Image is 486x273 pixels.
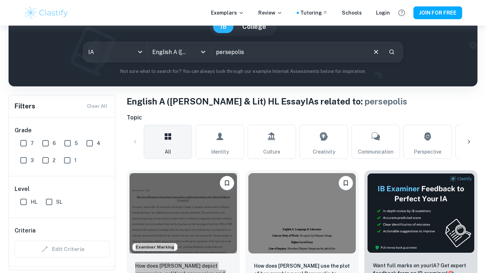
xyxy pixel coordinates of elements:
[211,148,229,156] span: Identity
[376,9,390,17] a: Login
[31,139,34,147] span: 7
[396,7,408,19] button: Help and Feedback
[14,68,472,75] p: Not sure what to search for? You can always look through our example Internal Assessments below f...
[31,198,37,206] span: HL
[15,241,110,258] div: Criteria filters are unavailable when searching by topic
[342,9,362,17] a: Schools
[56,198,62,206] span: SL
[83,42,147,62] div: IA
[211,42,366,62] input: E.g. A Doll's House, Sylvia Plath, identity and belonging...
[386,46,398,58] button: Search
[15,226,36,235] h6: Criteria
[414,148,442,156] span: Perspective
[258,9,282,17] p: Review
[369,45,383,59] button: Clear
[127,113,477,122] h6: Topic
[235,20,273,33] button: College
[358,148,393,156] span: Communication
[53,139,56,147] span: 6
[75,139,78,147] span: 5
[15,126,110,135] h6: Grade
[15,185,110,193] h6: Level
[213,20,234,33] button: IB
[413,6,462,19] button: JOIN FOR FREE
[198,47,208,57] button: Open
[31,156,34,164] span: 3
[339,176,353,190] button: Please log in to bookmark exemplars
[165,148,171,156] span: All
[263,148,280,156] span: Culture
[15,101,35,111] h6: Filters
[367,173,475,253] img: Thumbnail
[248,173,356,253] img: English A (Lang & Lit) HL Essay IA example thumbnail: How does Marjane Satrapi use the plot of
[24,6,69,20] img: Clastify logo
[74,156,76,164] span: 1
[53,156,56,164] span: 2
[220,176,234,190] button: Please log in to bookmark exemplars
[133,244,177,250] span: Examiner Marking
[365,96,407,106] span: persepolis
[313,148,335,156] span: Creativity
[127,95,477,108] h1: English A ([PERSON_NAME] & Lit) HL Essay IAs related to:
[130,173,237,253] img: English A (Lang & Lit) HL Essay IA example thumbnail: How does Marjane Satrapi depict oppressi
[300,9,328,17] a: Tutoring
[97,139,100,147] span: 4
[211,9,244,17] p: Exemplars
